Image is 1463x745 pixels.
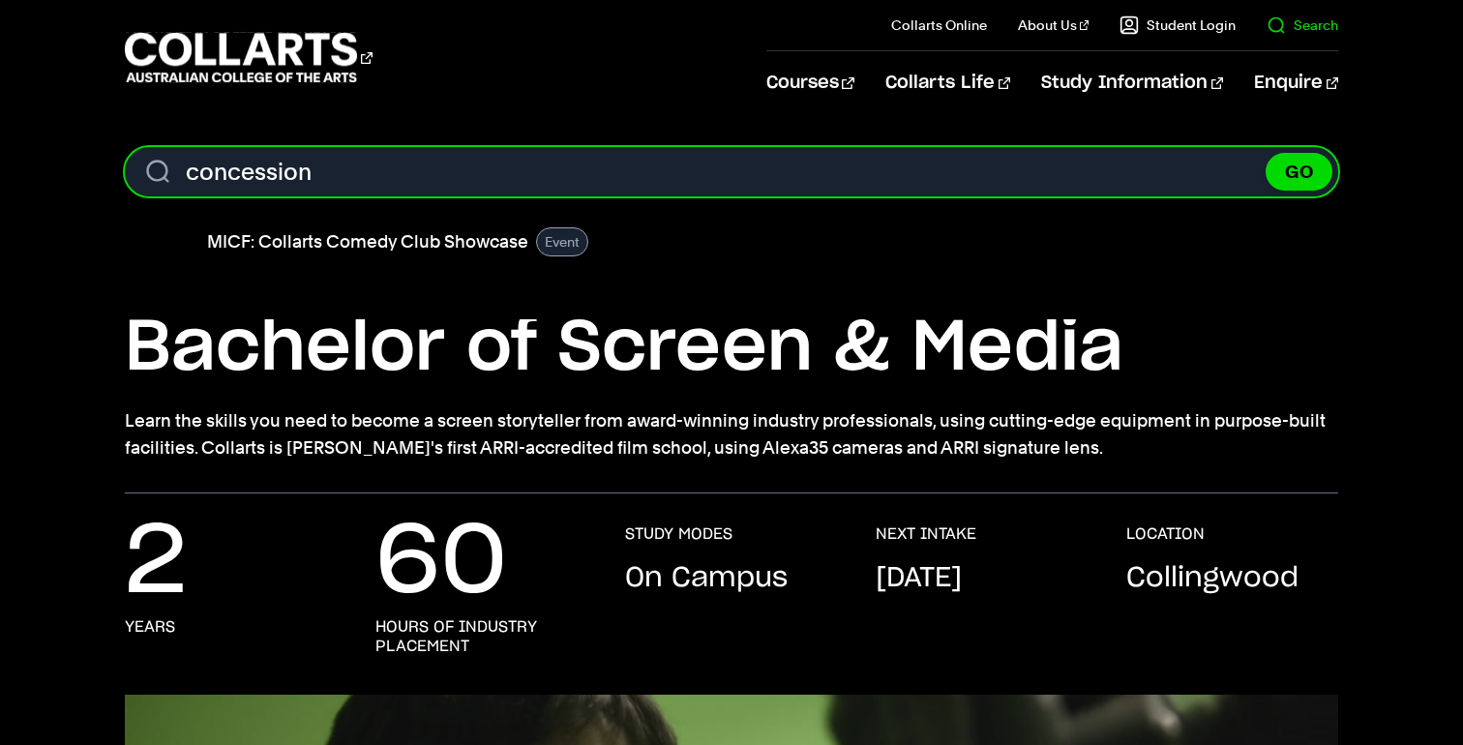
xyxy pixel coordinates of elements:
a: Study Information [1041,51,1223,115]
p: On Campus [625,559,788,598]
div: Go to homepage [125,30,373,85]
h3: STUDY MODES [625,524,732,544]
p: 2 [125,524,187,602]
h3: NEXT INTAKE [876,524,976,544]
form: Search [125,147,1339,196]
a: MICF: Collarts Comedy Club Showcase [207,228,528,255]
a: About Us [1018,15,1090,35]
p: Collingwood [1126,559,1299,598]
h3: LOCATION [1126,524,1205,544]
input: Enter Search Term [125,147,1339,196]
a: Enquire [1254,51,1338,115]
h3: hours of industry placement [375,617,587,656]
a: Student Login [1120,15,1236,35]
a: Collarts Life [885,51,1010,115]
a: Collarts Online [891,15,987,35]
p: Learn the skills you need to become a screen storyteller from award-winning industry professional... [125,407,1339,462]
h3: years [125,617,175,637]
a: Search [1267,15,1338,35]
p: 60 [375,524,507,602]
button: GO [1266,153,1332,191]
a: Courses [766,51,854,115]
div: Event [536,227,588,256]
h1: Bachelor of Screen & Media [125,305,1339,392]
p: [DATE] [876,559,962,598]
